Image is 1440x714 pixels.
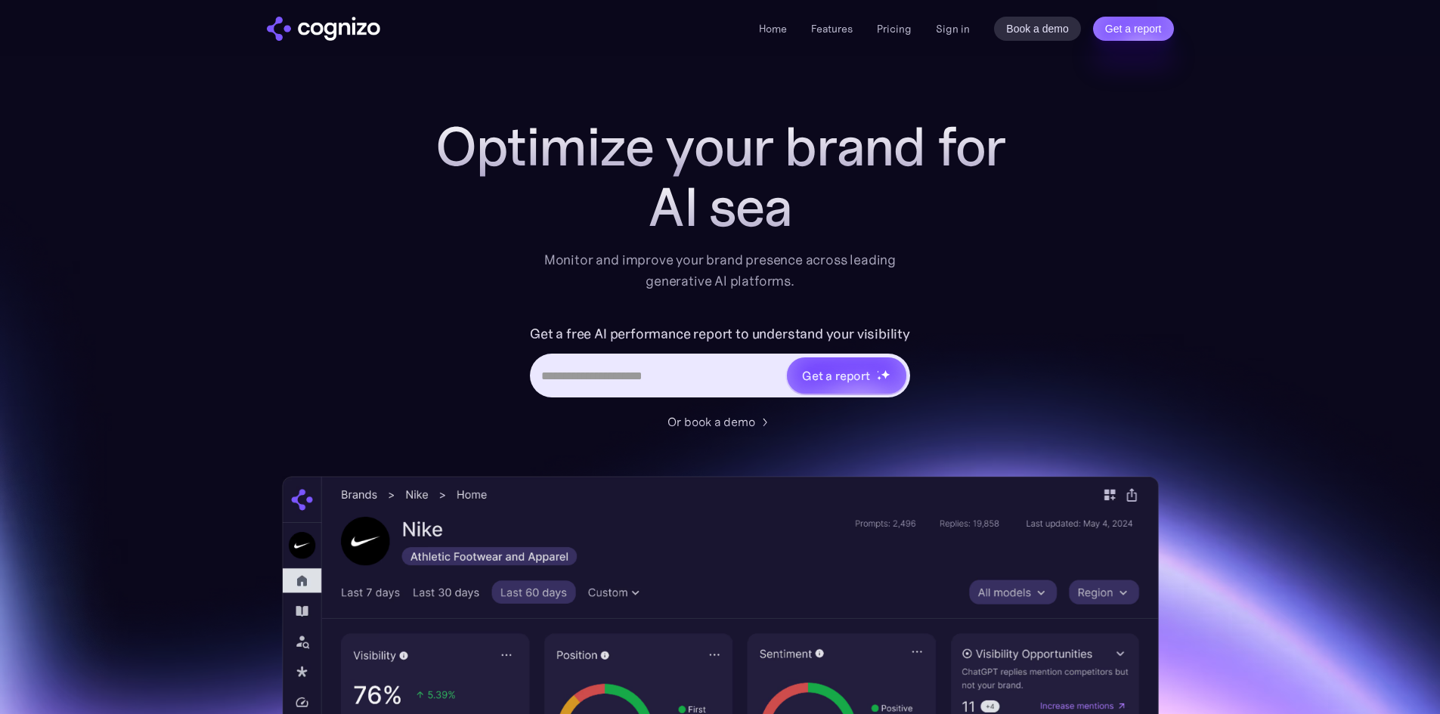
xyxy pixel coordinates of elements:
[811,22,853,36] a: Features
[785,356,908,395] a: Get a reportstarstarstar
[667,413,755,431] div: Or book a demo
[994,17,1081,41] a: Book a demo
[667,413,773,431] a: Or book a demo
[530,322,910,346] label: Get a free AI performance report to understand your visibility
[877,376,882,381] img: star
[534,249,906,292] div: Monitor and improve your brand presence across leading generative AI platforms.
[1093,17,1174,41] a: Get a report
[759,22,787,36] a: Home
[530,322,910,405] form: Hero URL Input Form
[881,369,890,379] img: star
[877,22,912,36] a: Pricing
[802,366,870,385] div: Get a report
[936,20,970,38] a: Sign in
[267,17,380,41] a: home
[418,177,1023,237] div: AI sea
[418,116,1023,177] h1: Optimize your brand for
[877,370,879,372] img: star
[267,17,380,41] img: cognizo logo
